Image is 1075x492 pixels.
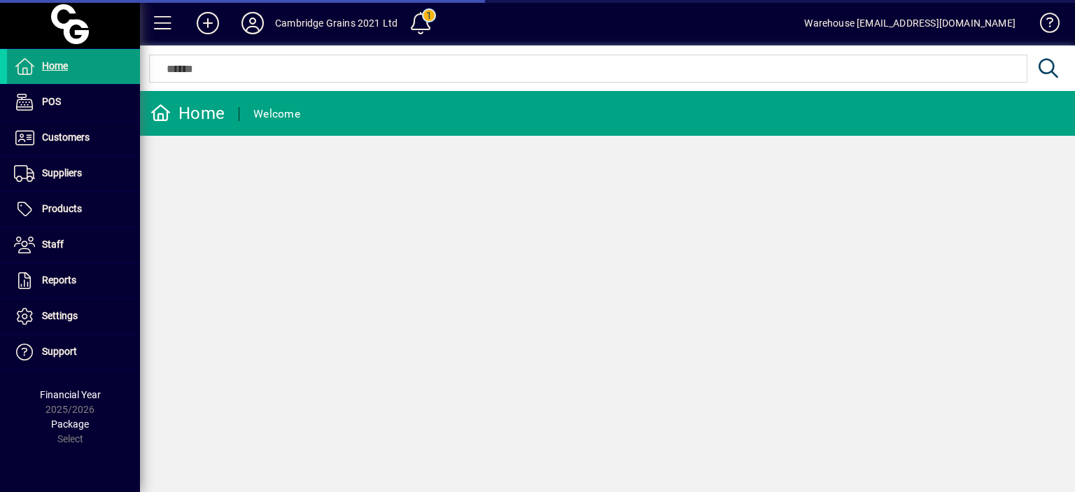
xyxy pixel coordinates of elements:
span: Package [51,419,89,430]
span: Products [42,203,82,214]
span: Reports [42,274,76,286]
span: Customers [42,132,90,143]
div: Home [150,102,225,125]
span: Settings [42,310,78,321]
a: Staff [7,227,140,262]
span: POS [42,96,61,107]
button: Add [185,10,230,36]
a: Suppliers [7,156,140,191]
a: Products [7,192,140,227]
a: Customers [7,120,140,155]
span: Home [42,60,68,71]
a: Knowledge Base [1030,3,1058,48]
span: Financial Year [40,389,101,400]
a: Support [7,335,140,370]
a: Reports [7,263,140,298]
div: Warehouse [EMAIL_ADDRESS][DOMAIN_NAME] [804,12,1016,34]
span: Support [42,346,77,357]
a: Settings [7,299,140,334]
div: Cambridge Grains 2021 Ltd [275,12,398,34]
a: POS [7,85,140,120]
div: Welcome [253,103,300,125]
span: Suppliers [42,167,82,178]
button: Profile [230,10,275,36]
span: Staff [42,239,64,250]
